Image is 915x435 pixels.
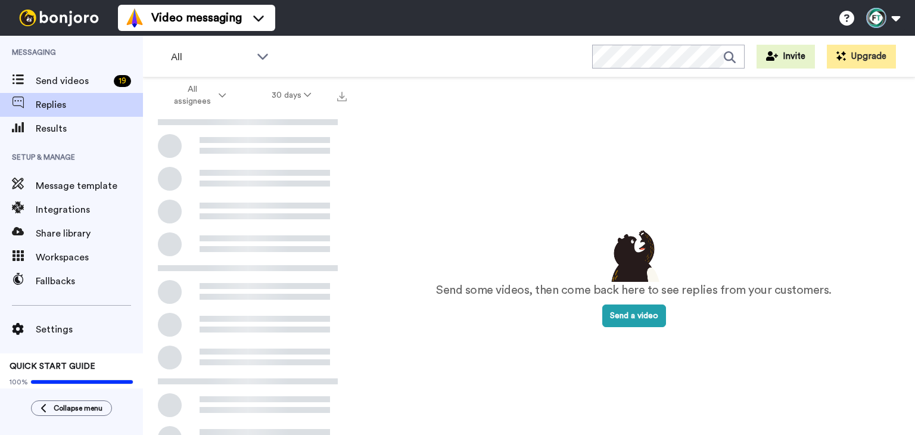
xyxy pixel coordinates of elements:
[10,362,95,371] span: QUICK START GUIDE
[31,400,112,416] button: Collapse menu
[36,226,143,241] span: Share library
[602,312,666,320] a: Send a video
[249,85,334,106] button: 30 days
[125,8,144,27] img: vm-color.svg
[36,122,143,136] span: Results
[151,10,242,26] span: Video messaging
[36,74,109,88] span: Send videos
[10,377,28,387] span: 100%
[14,10,104,26] img: bj-logo-header-white.svg
[36,98,143,112] span: Replies
[757,45,815,69] button: Invite
[36,179,143,193] span: Message template
[36,250,143,265] span: Workspaces
[36,322,143,337] span: Settings
[337,92,347,101] img: export.svg
[36,274,143,288] span: Fallbacks
[436,282,832,299] p: Send some videos, then come back here to see replies from your customers.
[168,83,216,107] span: All assignees
[171,50,251,64] span: All
[827,45,896,69] button: Upgrade
[54,403,102,413] span: Collapse menu
[114,75,131,87] div: 19
[334,86,350,104] button: Export all results that match these filters now.
[604,227,664,282] img: results-emptystates.png
[602,304,666,327] button: Send a video
[36,203,143,217] span: Integrations
[145,79,249,112] button: All assignees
